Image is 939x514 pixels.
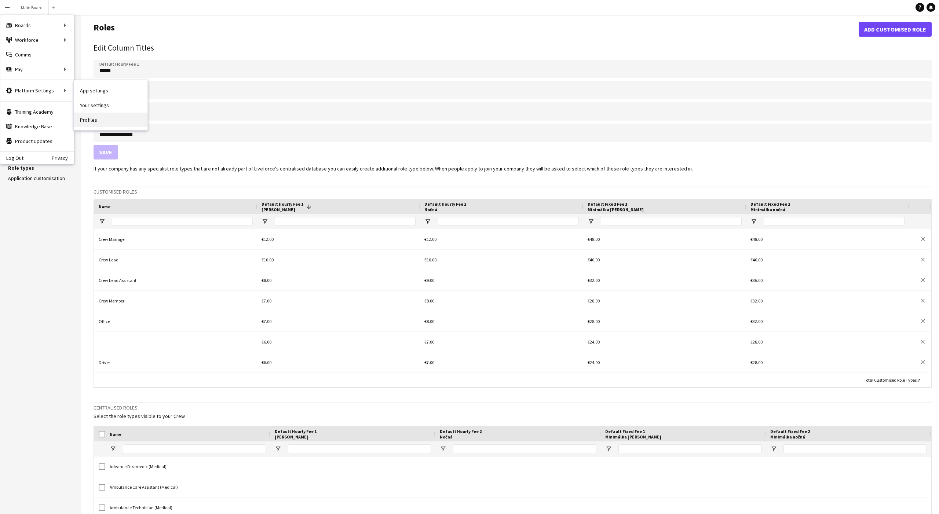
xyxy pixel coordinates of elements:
div: €32.00 [583,270,746,290]
button: Open Filter Menu [440,445,446,452]
div: €7.00 [420,332,583,352]
div: Driver [94,352,257,372]
p: If your company has any specialist role types that are not already part of Liveforce's centralise... [94,165,932,172]
div: €28.00 [746,352,909,372]
div: €12.00 [257,229,420,249]
button: Open Filter Menu [588,218,594,225]
div: Workforce [0,33,74,47]
div: €8.00 [420,291,583,311]
div: €12.00 [420,229,583,249]
p: Select the role types visible to your Crew. [94,413,932,419]
button: Open Filter Menu [750,218,757,225]
div: €28.00 [583,311,746,331]
h2: Edit Column Titles [94,42,932,54]
span: Name [110,432,121,437]
h3: Customised roles [94,188,932,195]
input: Default Fixed Fee 2 Minimálka nočná Filter Input [764,217,905,226]
div: Crew Manager [94,229,257,249]
div: €40.00 [746,250,909,270]
a: Comms [0,47,74,62]
input: Default Fixed Fee 2 Minimálka nočná Filter Input [783,444,927,453]
button: Open Filter Menu [110,445,116,452]
a: Log Out [0,155,23,161]
button: Open Filter Menu [262,218,268,225]
a: Product Updates [0,134,74,148]
a: Role types [8,165,34,171]
div: Advance Paramedic (Medical) [105,456,270,477]
input: Default Hourly Fee 1 Denná Filter Input [275,217,416,226]
div: : [864,373,920,387]
button: Open Filter Menu [275,445,281,452]
input: Default Fixed Fee 1 Minimálka denná Filter Input [618,444,761,453]
div: €40.00 [583,250,746,270]
a: Privacy [52,155,74,161]
span: Default Hourly Fee 1 [PERSON_NAME] [275,429,317,440]
button: Add customised role [859,22,932,37]
div: €28.00 [583,291,746,311]
a: Application customisation [8,175,65,181]
div: Pay [0,62,74,77]
div: Office [94,311,257,331]
div: €7.00 [257,311,420,331]
div: €24.00 [583,352,746,372]
input: Default Fixed Fee 1 Minimálka denná Filter Input [601,217,742,226]
span: Default Fixed Fee 1 Minimálka [PERSON_NAME] [605,429,661,440]
div: €28.00 [746,332,909,352]
button: Open Filter Menu [605,445,612,452]
span: Default Hourly Fee 2 Nočná [424,201,466,212]
div: €10.00 [420,250,583,270]
div: €7.00 [257,291,420,311]
div: Boards [0,18,74,33]
input: Name Filter Input [112,217,253,226]
a: Knowledge Base [0,119,74,134]
span: Default Fixed Fee 2 Minimálka nočná [770,429,810,440]
h3: Centralised roles [94,404,932,411]
div: €36.00 [746,270,909,290]
span: Default Fixed Fee 2 Minimálka nočná [750,201,790,212]
h1: Roles [94,22,859,37]
span: 7 [918,377,920,383]
div: Ambulance Care Assistant (Medical) [105,477,270,497]
div: €32.00 [746,311,909,331]
button: Open Filter Menu [99,218,105,225]
div: €8.00 [257,270,420,290]
div: €48.00 [746,229,909,249]
span: Default Fixed Fee 1 Minimálka [PERSON_NAME] [588,201,644,212]
input: Default Hourly Fee 2 Nočná Filter Input [453,444,596,453]
button: Open Filter Menu [424,218,431,225]
input: Default Hourly Fee 1 Denná Filter Input [288,444,431,453]
div: €8.00 [420,311,583,331]
div: Crew Lead Assistant [94,270,257,290]
a: Your settings [74,98,147,113]
div: Crew Member [94,291,257,311]
span: Default Hourly Fee 1 [PERSON_NAME] [262,201,303,212]
div: Platform Settings [0,83,74,98]
input: Default Hourly Fee 2 Nočná Filter Input [438,217,579,226]
input: Name Filter Input [123,444,266,453]
a: Training Academy [0,104,74,119]
a: Profiles [74,113,147,127]
div: €10.00 [257,250,420,270]
div: €32.00 [746,291,909,311]
button: Open Filter Menu [770,445,777,452]
div: €7.00 [420,352,583,372]
span: Name [99,204,110,209]
div: €6.00 [257,352,420,372]
div: €6.00 [257,332,420,352]
span: Total Customised Role Types [864,377,917,383]
button: Main Board [15,0,49,15]
a: App settings [74,83,147,98]
div: €48.00 [583,229,746,249]
div: €24.00 [583,332,746,352]
div: Crew Lead [94,250,257,270]
div: €9.00 [420,270,583,290]
span: Default Hourly Fee 2 Nočná [440,429,482,440]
